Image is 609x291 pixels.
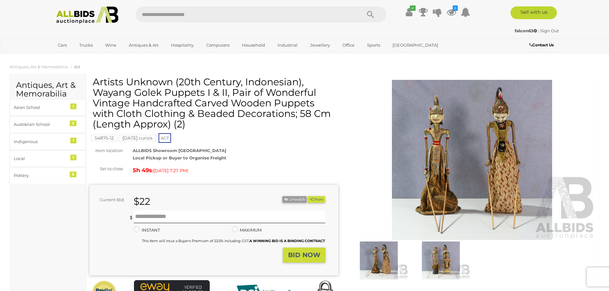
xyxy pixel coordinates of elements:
[453,5,458,11] i: 6
[90,196,129,203] div: Current Bid
[273,40,302,50] a: Industrial
[511,6,557,19] a: Sell with us
[288,251,320,259] strong: BID NOW
[93,77,337,129] h1: Artists Unknown (20th Century, Indonesian), Wayang Golek Puppets I & II, Pair of Wonderful Vintag...
[153,168,187,173] span: [DATE] 7:27 PM
[10,116,86,133] a: Australian School 2
[515,28,538,33] a: falcon63
[133,155,226,160] strong: Local Pickup or Buyer to Organise Freight
[540,28,559,33] a: Sign Out
[529,42,554,47] b: Contact Us
[348,80,597,240] img: Artists Unknown (20th Century, Indonesian), Wayang Golek Puppets I & II, Pair of Wonderful Vintag...
[529,42,555,49] a: Contact Us
[283,248,325,263] button: BID NOW
[538,28,539,33] span: |
[91,135,117,141] mark: 54875-12
[447,6,456,18] a: 6
[70,120,76,126] div: 2
[238,40,269,50] a: Household
[54,40,71,50] a: Cars
[411,241,470,280] img: Artists Unknown (20th Century, Indonesian), Wayang Golek Puppets I & II, Pair of Wonderful Vintag...
[282,196,307,203] li: Unwatch this item
[119,135,156,141] a: [DATE] curios
[53,6,122,24] img: Allbids.com.au
[363,40,384,50] a: Sports
[85,147,128,154] div: Item location
[152,168,188,173] span: ( )
[70,172,76,177] div: 5
[14,104,66,111] div: Asian School
[75,40,97,50] a: Trucks
[282,196,307,203] button: Unwatch
[10,64,68,69] a: Antiques, Art & Memorabilia
[308,196,325,203] button: Share
[91,135,117,141] a: 54875-12
[74,64,80,69] a: Art
[70,155,76,160] div: 1
[70,103,76,109] div: 1
[85,165,128,172] div: Set to close
[10,99,86,116] a: Asian School 1
[232,226,262,234] label: MAXIMUM
[142,239,325,243] small: This Item will incur a Buyer's Premium of 22.5% including GST.
[355,6,386,22] button: Search
[515,28,537,33] strong: falcon63
[10,133,86,150] a: Indigenous 1
[119,135,156,141] mark: [DATE] curios
[202,40,234,50] a: Computers
[14,172,66,179] div: Pottery
[133,167,152,174] strong: 5h 49s
[14,155,66,162] div: Local
[16,81,80,98] h2: Antiques, Art & Memorabilia
[404,6,414,18] a: ✔
[14,138,66,145] div: Indigenous
[167,40,198,50] a: Hospitality
[70,138,76,143] div: 1
[306,40,334,50] a: Jewellery
[14,121,66,128] div: Australian School
[10,167,86,184] a: Pottery 5
[101,40,121,50] a: Wine
[125,40,163,50] a: Antiques & Art
[10,150,86,167] a: Local 1
[388,40,442,50] a: [GEOGRAPHIC_DATA]
[159,133,171,143] span: ACT
[134,226,160,234] label: INSTANT
[133,148,226,153] strong: ALLBIDS Showroom [GEOGRAPHIC_DATA]
[338,40,359,50] a: Office
[410,5,416,11] i: ✔
[349,241,408,280] img: Artists Unknown (20th Century, Indonesian), Wayang Golek Puppets I & II, Pair of Wonderful Vintag...
[249,239,325,243] b: A WINNING BID IS A BINDING CONTRACT
[134,195,150,207] strong: $22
